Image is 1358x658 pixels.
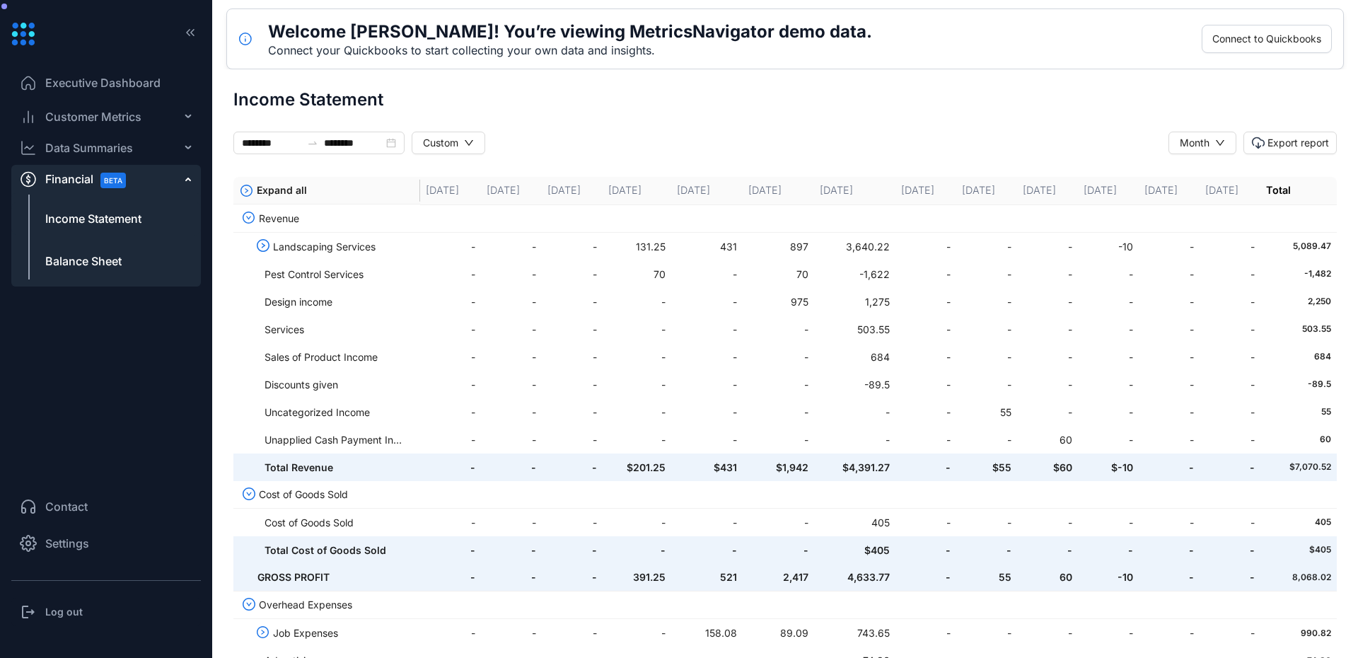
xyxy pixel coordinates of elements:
[1144,515,1194,531] span: -
[1084,294,1133,310] span: -
[1144,625,1194,641] span: -
[901,432,951,448] span: -
[1266,405,1331,419] span: 55
[748,377,808,393] span: -
[608,432,666,448] span: -
[265,267,406,282] span: Pest Control Services
[677,377,737,393] span: -
[1266,350,1331,364] span: 684
[1084,432,1133,448] span: -
[677,322,737,337] span: -
[962,515,1011,531] span: -
[1144,432,1194,448] span: -
[487,625,536,641] span: -
[608,184,642,196] span: [DATE]
[1205,625,1255,641] span: -
[487,570,536,585] span: -
[820,377,890,393] span: -89.5
[1144,184,1178,196] span: [DATE]
[547,432,597,448] span: -
[265,350,406,365] span: Sales of Product Income
[820,239,890,255] span: 3,640.22
[820,625,890,641] span: 743.65
[962,432,1011,448] span: -
[1084,184,1117,196] span: [DATE]
[1023,322,1072,337] span: -
[423,135,458,151] div: Custom
[1084,570,1133,585] span: -10
[901,543,951,558] span: -
[487,405,536,420] span: -
[748,543,808,558] span: -
[1205,460,1255,475] span: -
[1266,295,1331,308] span: 2,250
[273,239,414,255] span: Landscaping Services
[1144,460,1194,475] span: -
[100,173,126,188] span: BETA
[547,570,597,585] span: -
[1266,543,1331,557] span: $405
[1266,184,1291,196] strong: Total
[1023,460,1072,475] span: $60
[748,267,808,282] span: 70
[1205,184,1238,196] span: [DATE]
[1084,322,1133,337] span: -
[677,184,710,196] span: [DATE]
[265,515,406,531] span: Cost of Goods Sold
[748,322,808,337] span: -
[677,515,737,531] span: -
[1023,625,1072,641] span: -
[487,294,536,310] span: -
[426,377,475,393] span: -
[547,294,597,310] span: -
[608,239,666,255] span: 131.25
[1023,405,1072,420] span: -
[426,543,475,558] span: -
[677,294,737,310] span: -
[487,543,536,558] span: -
[265,294,406,310] span: Design income
[1266,240,1331,253] span: 5,089.47
[1266,267,1331,281] span: -1,482
[962,460,1011,475] span: $55
[426,350,475,365] span: -
[608,543,666,558] span: -
[426,460,475,475] span: -
[1144,405,1194,420] span: -
[307,137,318,149] span: to
[962,267,1011,282] span: -
[748,184,782,196] span: [DATE]
[608,322,666,337] span: -
[1205,322,1255,337] span: -
[45,108,141,125] span: Customer Metrics
[677,350,737,365] span: -
[820,350,890,365] span: 684
[1084,515,1133,531] span: -
[1266,627,1331,640] span: 990.82
[901,294,951,310] span: -
[748,405,808,420] span: -
[901,405,951,420] span: -
[1084,239,1133,255] span: -10
[1266,323,1331,336] span: 503.55
[1144,267,1194,282] span: -
[426,570,475,585] span: -
[820,432,890,448] span: -
[677,460,737,475] span: $431
[257,626,269,639] span: right-circle
[820,543,890,558] span: $405
[1023,377,1072,393] span: -
[901,570,951,585] span: -
[962,377,1011,393] span: -
[45,74,161,91] span: Executive Dashboard
[412,132,485,154] button: Custom
[677,432,737,448] span: -
[487,377,536,393] span: -
[901,239,951,255] span: -
[1205,543,1255,558] span: -
[1266,571,1331,584] span: 8,068.02
[1144,294,1194,310] span: -
[748,432,808,448] span: -
[1144,350,1194,365] span: -
[1144,570,1194,585] span: -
